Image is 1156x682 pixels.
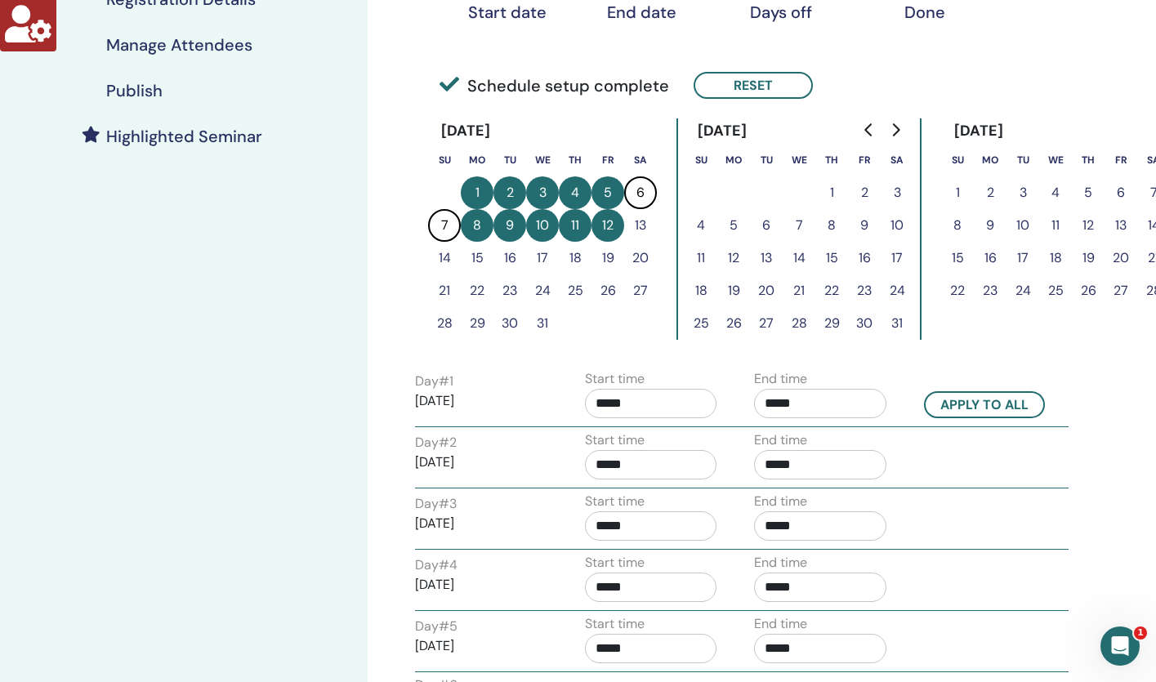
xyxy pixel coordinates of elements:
[493,274,526,307] button: 23
[415,391,547,411] p: [DATE]
[783,209,815,242] button: 7
[717,209,750,242] button: 5
[461,176,493,209] button: 1
[1105,176,1137,209] button: 6
[415,452,547,472] p: [DATE]
[526,209,559,242] button: 10
[941,209,974,242] button: 8
[585,430,645,450] label: Start time
[924,391,1045,418] button: Apply to all
[461,274,493,307] button: 22
[428,274,461,307] button: 21
[461,144,493,176] th: Monday
[783,274,815,307] button: 21
[815,176,848,209] button: 1
[415,575,547,595] p: [DATE]
[783,144,815,176] th: Wednesday
[1039,274,1072,307] button: 25
[1006,242,1039,274] button: 17
[624,209,657,242] button: 13
[881,144,913,176] th: Saturday
[1072,209,1105,242] button: 12
[848,242,881,274] button: 16
[585,369,645,389] label: Start time
[440,74,669,98] span: Schedule setup complete
[815,144,848,176] th: Thursday
[591,209,624,242] button: 12
[1039,144,1072,176] th: Wednesday
[1039,242,1072,274] button: 18
[882,114,908,146] button: Go to next month
[974,242,1006,274] button: 16
[685,144,717,176] th: Sunday
[559,176,591,209] button: 4
[585,614,645,634] label: Start time
[526,176,559,209] button: 3
[974,144,1006,176] th: Monday
[1006,176,1039,209] button: 3
[559,274,591,307] button: 25
[974,209,1006,242] button: 9
[685,209,717,242] button: 4
[750,307,783,340] button: 27
[461,242,493,274] button: 15
[1039,209,1072,242] button: 11
[881,274,913,307] button: 24
[941,118,1017,144] div: [DATE]
[881,209,913,242] button: 10
[974,274,1006,307] button: 23
[1039,176,1072,209] button: 4
[750,144,783,176] th: Tuesday
[848,307,881,340] button: 30
[974,176,1006,209] button: 2
[493,209,526,242] button: 9
[428,209,461,242] button: 7
[415,555,457,575] label: Day # 4
[856,114,882,146] button: Go to previous month
[428,242,461,274] button: 14
[461,307,493,340] button: 29
[415,494,457,514] label: Day # 3
[740,2,822,22] div: Days off
[848,274,881,307] button: 23
[783,307,815,340] button: 28
[848,209,881,242] button: 9
[941,144,974,176] th: Sunday
[415,514,547,533] p: [DATE]
[559,144,591,176] th: Thursday
[601,2,683,22] div: End date
[1105,274,1137,307] button: 27
[415,433,457,452] label: Day # 2
[815,274,848,307] button: 22
[1006,274,1039,307] button: 24
[694,72,813,99] button: Reset
[1006,144,1039,176] th: Tuesday
[526,144,559,176] th: Wednesday
[717,274,750,307] button: 19
[559,209,591,242] button: 11
[941,176,974,209] button: 1
[815,307,848,340] button: 29
[493,307,526,340] button: 30
[493,144,526,176] th: Tuesday
[1100,626,1140,666] iframe: Intercom live chat
[591,176,624,209] button: 5
[1105,209,1137,242] button: 13
[591,242,624,274] button: 19
[754,492,807,511] label: End time
[848,144,881,176] th: Friday
[415,617,457,636] label: Day # 5
[591,144,624,176] th: Friday
[685,307,717,340] button: 25
[941,242,974,274] button: 15
[585,553,645,573] label: Start time
[493,176,526,209] button: 2
[428,307,461,340] button: 28
[881,242,913,274] button: 17
[754,553,807,573] label: End time
[1105,242,1137,274] button: 20
[717,144,750,176] th: Monday
[783,242,815,274] button: 14
[1072,274,1105,307] button: 26
[415,636,547,656] p: [DATE]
